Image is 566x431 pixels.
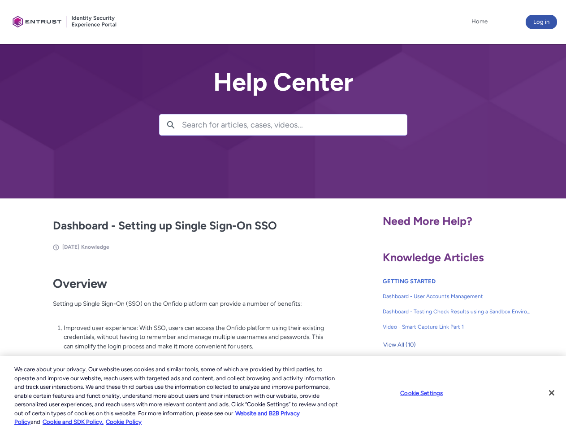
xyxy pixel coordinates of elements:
[53,217,324,234] h2: Dashboard - Setting up Single Sign-On SSO
[383,338,416,352] button: View All (10)
[383,292,531,300] span: Dashboard - User Accounts Management
[53,276,107,291] strong: Overview
[469,15,490,28] a: Home
[542,383,562,403] button: Close
[383,304,531,319] a: Dashboard - Testing Check Results using a Sandbox Environment
[383,289,531,304] a: Dashboard - User Accounts Management
[53,299,324,317] p: Setting up Single Sign-On (SSO) on the Onfido platform can provide a number of benefits:
[14,365,340,427] div: We care about your privacy. Our website uses cookies and similar tools, some of which are provide...
[160,114,182,135] button: Search
[182,114,407,135] input: Search for articles, cases, videos...
[43,418,104,425] a: Cookie and SDK Policy.
[526,15,557,29] button: Log in
[64,323,324,351] p: Improved user experience: With SSO, users can access the Onfido platform using their existing cre...
[159,68,407,96] h2: Help Center
[383,308,531,316] span: Dashboard - Testing Check Results using a Sandbox Environment
[106,418,142,425] a: Cookie Policy
[383,214,472,228] span: Need More Help?
[81,243,109,251] li: Knowledge
[383,338,416,352] span: View All (10)
[383,278,436,285] a: GETTING STARTED
[383,251,484,264] span: Knowledge Articles
[393,384,449,402] button: Cookie Settings
[383,323,531,331] span: Video - Smart Capture Link Part 1
[62,244,79,250] span: [DATE]
[383,319,531,334] a: Video - Smart Capture Link Part 1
